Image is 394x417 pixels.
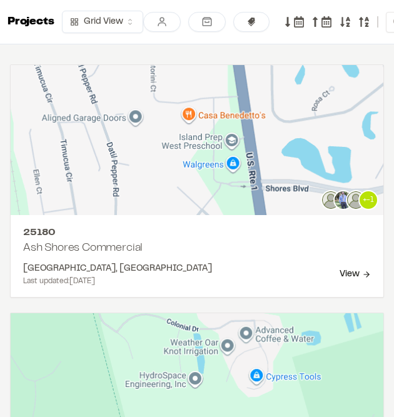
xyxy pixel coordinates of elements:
[23,262,212,276] div: [GEOGRAPHIC_DATA], [GEOGRAPHIC_DATA]
[188,12,226,32] a: Include archived projects
[8,14,54,31] p: Projects
[282,16,305,28] a: Sort by last updated date descending
[340,268,371,281] div: View
[23,240,371,257] h2: Ash Shores Commercial
[310,16,332,28] a: Sort by last updated date ascending
[23,276,212,287] div: Last updated: [DATE]
[340,16,351,28] a: Sort by name ascending
[143,12,181,32] a: Only show Projects I'm a member of
[358,16,378,28] a: Sort by Last updated date descending
[10,64,384,298] a: +-125180 Ash Shores Commercial[GEOGRAPHIC_DATA], [GEOGRAPHIC_DATA] Last updated:[DATE]View
[233,12,270,32] button: Filter by Tags
[23,225,371,240] h2: 25180
[363,194,374,206] p: + -1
